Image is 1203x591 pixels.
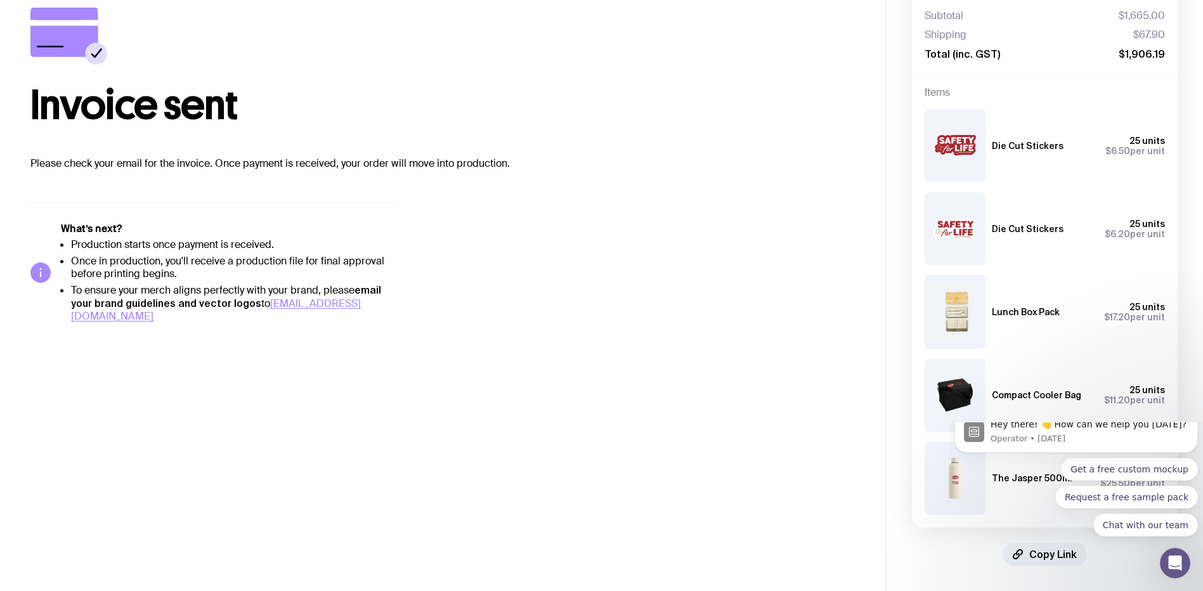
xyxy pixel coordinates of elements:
span: 25 units [1129,385,1165,395]
span: per unit [1105,146,1165,156]
h3: Lunch Box Pack [992,307,1060,317]
span: Total (inc. GST) [925,48,1000,60]
span: $11.20 [1104,395,1130,405]
span: per unit [1104,395,1165,405]
button: Quick reply: Request a free sample pack [106,63,249,86]
p: Please check your email for the invoice. Once payment is received, your order will move into prod... [30,156,855,171]
h3: Die Cut Stickers [992,141,1063,151]
button: Quick reply: Get a free custom mockup [112,36,249,58]
span: 25 units [1129,302,1165,312]
li: To ensure your merch aligns perfectly with your brand, please to [71,283,396,323]
h3: Die Cut Stickers [992,224,1063,234]
li: Once in production, you'll receive a production file for final approval before printing begins. [71,255,396,280]
span: Shipping [925,29,966,41]
h3: Compact Cooler Bag [992,390,1081,400]
span: $6.20 [1105,229,1130,239]
h4: Items [925,86,1165,99]
div: Quick reply options [5,36,249,114]
span: $6.50 [1105,146,1130,156]
span: $17.20 [1104,312,1130,322]
iframe: Intercom notifications message [949,422,1203,585]
a: [EMAIL_ADDRESS][DOMAIN_NAME] [71,297,361,323]
iframe: Intercom live chat [1160,548,1190,578]
p: Message from Operator, sent 1w ago [41,11,239,22]
span: 25 units [1129,136,1165,146]
span: $1,665.00 [1119,10,1165,22]
h5: What’s next? [61,223,396,235]
li: Production starts once payment is received. [71,238,396,251]
span: $1,906.19 [1119,48,1165,60]
span: $67.90 [1133,29,1165,41]
span: 25 units [1129,219,1165,229]
span: per unit [1104,312,1165,322]
span: Subtotal [925,10,963,22]
span: per unit [1105,229,1165,239]
button: Quick reply: Chat with our team [144,91,249,114]
h1: Invoice sent [30,85,855,126]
